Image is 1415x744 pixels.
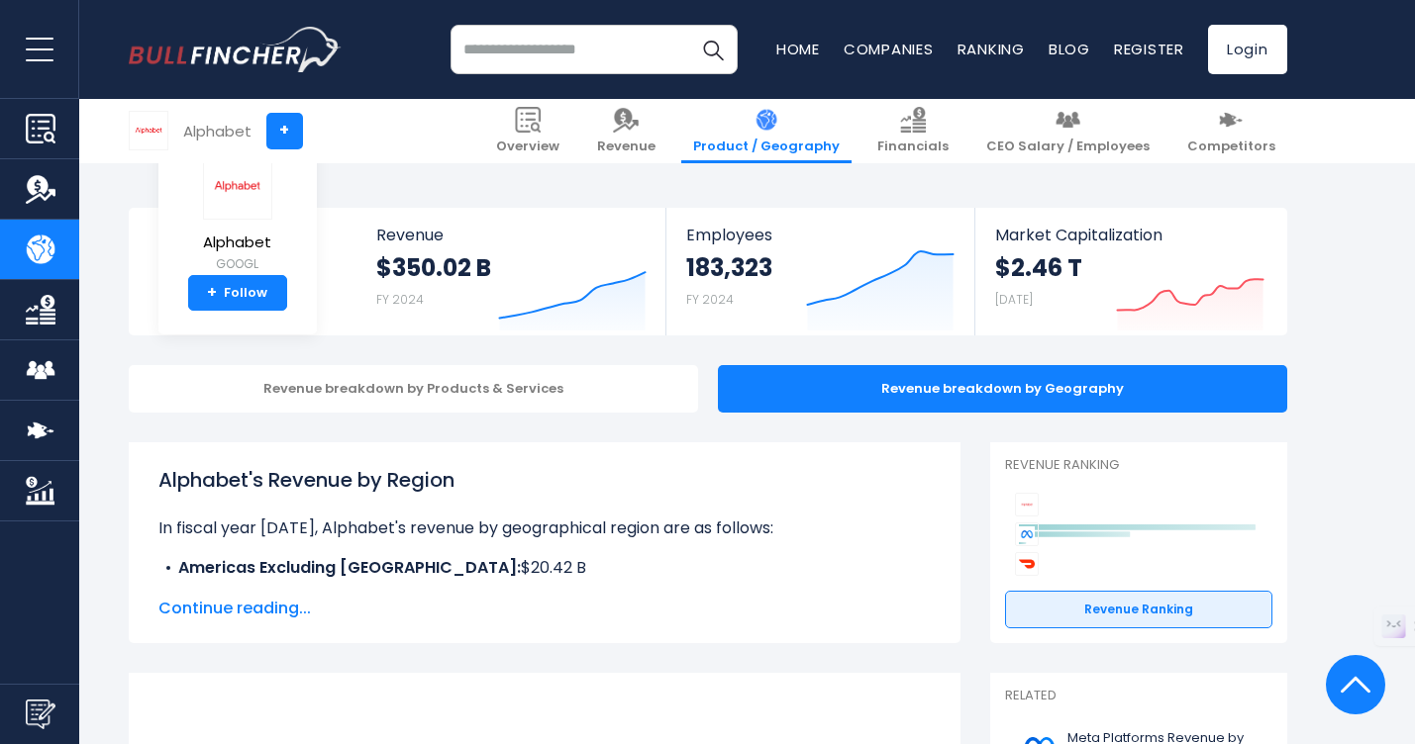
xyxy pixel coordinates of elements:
b: Asia Pacific: [178,580,276,603]
a: Market Capitalization $2.46 T [DATE] [975,208,1284,335]
p: In fiscal year [DATE], Alphabet's revenue by geographical region are as follows: [158,516,931,540]
div: Revenue breakdown by Products & Services [129,365,698,413]
a: Competitors [1175,99,1287,163]
div: Revenue breakdown by Geography [718,365,1287,413]
li: $20.42 B [158,556,931,580]
small: FY 2024 [686,291,734,308]
a: Home [776,39,820,59]
small: GOOGL [203,255,272,273]
img: GOOGL logo [203,153,272,220]
span: Revenue [376,226,647,244]
a: Product / Geography [681,99,852,163]
span: Continue reading... [158,597,931,620]
a: Register [1114,39,1184,59]
a: Companies [844,39,934,59]
strong: $350.02 B [376,252,491,283]
span: Market Capitalization [995,226,1264,244]
span: Financials [877,139,949,155]
a: Alphabet GOOGL [202,152,273,276]
span: Alphabet [203,234,272,251]
a: Revenue [585,99,667,163]
a: Revenue Ranking [1005,591,1272,628]
span: Employees [686,226,955,244]
button: Search [688,25,738,74]
strong: + [207,284,217,302]
span: Product / Geography [693,139,840,155]
a: Financials [865,99,960,163]
a: Employees 183,323 FY 2024 [666,208,974,335]
span: CEO Salary / Employees [986,139,1150,155]
a: + [266,113,303,149]
a: Go to homepage [129,27,342,72]
a: Login [1208,25,1287,74]
div: Alphabet [183,120,252,142]
span: Revenue [597,139,656,155]
a: Blog [1049,39,1090,59]
img: bullfincher logo [129,27,342,72]
p: Related [1005,688,1272,704]
small: FY 2024 [376,291,424,308]
strong: $2.46 T [995,252,1082,283]
span: Competitors [1187,139,1275,155]
img: Meta Platforms competitors logo [1015,522,1039,546]
strong: 183,323 [686,252,772,283]
img: Alphabet competitors logo [1015,493,1039,516]
a: Ranking [958,39,1025,59]
span: Overview [496,139,559,155]
a: Overview [484,99,571,163]
a: +Follow [188,275,287,311]
p: Revenue Ranking [1005,457,1272,474]
a: Revenue $350.02 B FY 2024 [356,208,666,335]
b: Americas Excluding [GEOGRAPHIC_DATA]: [178,556,521,579]
h1: Alphabet's Revenue by Region [158,465,931,495]
img: GOOGL logo [130,112,167,149]
li: $56.82 B [158,580,931,604]
small: [DATE] [995,291,1033,308]
img: DoorDash competitors logo [1015,552,1039,576]
a: CEO Salary / Employees [974,99,1162,163]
